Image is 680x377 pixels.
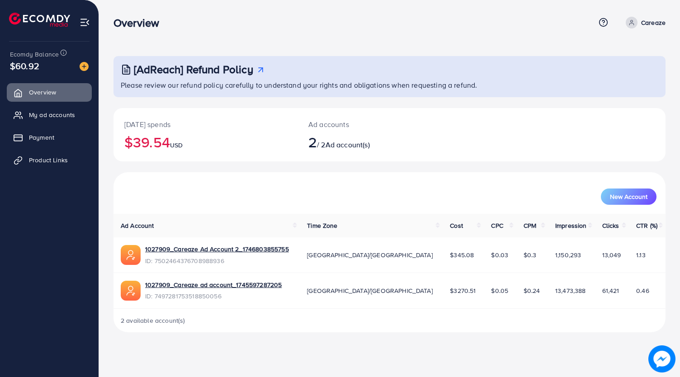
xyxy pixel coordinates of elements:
[602,250,621,259] span: 13,049
[636,286,649,295] span: 0.46
[610,193,647,200] span: New Account
[29,110,75,119] span: My ad accounts
[308,133,425,151] h2: / 2
[113,16,166,29] h3: Overview
[524,250,537,259] span: $0.3
[555,286,586,295] span: 13,473,388
[491,286,508,295] span: $0.05
[450,221,463,230] span: Cost
[491,250,508,259] span: $0.03
[450,286,476,295] span: $3270.51
[307,250,433,259] span: [GEOGRAPHIC_DATA]/[GEOGRAPHIC_DATA]
[170,141,183,150] span: USD
[602,286,619,295] span: 61,421
[145,292,282,301] span: ID: 7497281753518850056
[602,221,619,230] span: Clicks
[10,59,39,72] span: $60.92
[555,250,581,259] span: 1,150,293
[121,281,141,301] img: ic-ads-acc.e4c84228.svg
[491,221,503,230] span: CPC
[308,119,425,130] p: Ad accounts
[326,140,370,150] span: Ad account(s)
[641,17,666,28] p: Careaze
[636,250,646,259] span: 1.13
[7,128,92,146] a: Payment
[601,188,656,205] button: New Account
[121,245,141,265] img: ic-ads-acc.e4c84228.svg
[124,133,287,151] h2: $39.54
[121,316,185,325] span: 2 available account(s)
[450,250,474,259] span: $345.08
[7,106,92,124] a: My ad accounts
[307,286,433,295] span: [GEOGRAPHIC_DATA]/[GEOGRAPHIC_DATA]
[145,256,289,265] span: ID: 7502464376708988936
[648,345,675,372] img: image
[555,221,587,230] span: Impression
[29,88,56,97] span: Overview
[121,80,660,90] p: Please review our refund policy carefully to understand your rights and obligations when requesti...
[121,221,154,230] span: Ad Account
[134,63,253,76] h3: [AdReach] Refund Policy
[124,119,287,130] p: [DATE] spends
[622,17,666,28] a: Careaze
[10,50,59,59] span: Ecomdy Balance
[145,280,282,289] a: 1027909_Careaze ad account_1745597287205
[524,221,536,230] span: CPM
[636,221,657,230] span: CTR (%)
[7,151,92,169] a: Product Links
[307,221,337,230] span: Time Zone
[308,132,317,152] span: 2
[29,156,68,165] span: Product Links
[145,245,289,254] a: 1027909_Careaze Ad Account 2_1746803855755
[29,133,54,142] span: Payment
[7,83,92,101] a: Overview
[80,17,90,28] img: menu
[80,62,89,71] img: image
[524,286,540,295] span: $0.24
[9,13,70,27] img: logo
